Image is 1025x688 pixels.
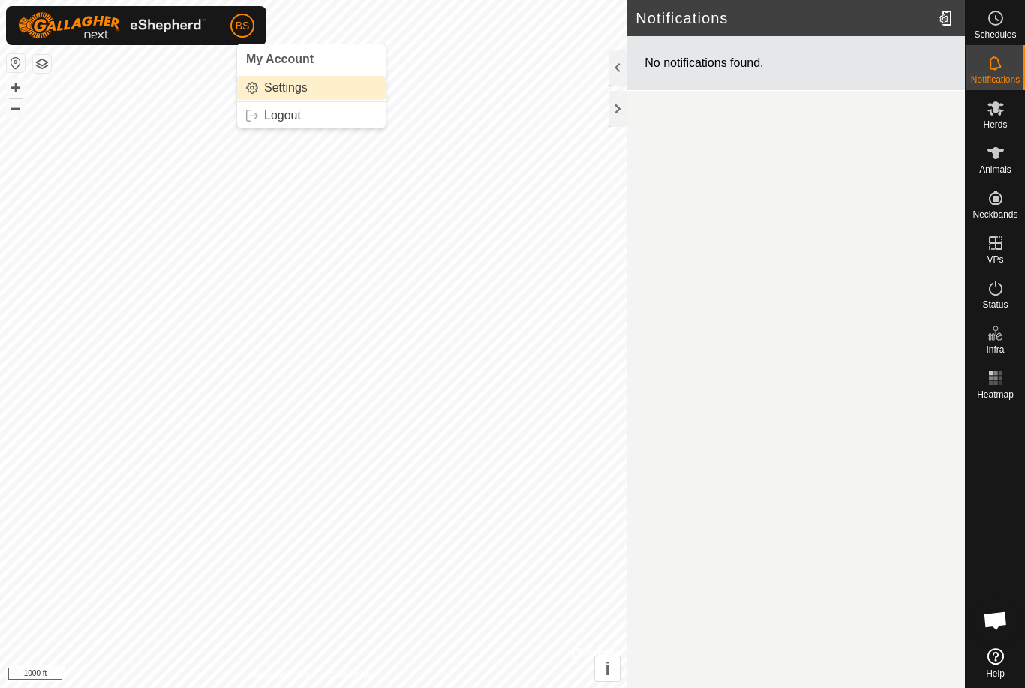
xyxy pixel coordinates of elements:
span: Heatmap [977,390,1014,399]
span: Logout [264,110,301,122]
a: Logout [237,104,386,128]
button: Map Layers [33,55,51,73]
span: Neckbands [972,210,1017,219]
a: Privacy Policy [254,668,311,682]
span: Herds [983,120,1007,129]
span: Schedules [974,30,1016,39]
button: – [7,98,25,116]
a: Contact Us [328,668,372,682]
span: Help [986,669,1005,678]
span: BS [236,18,250,34]
span: VPs [987,255,1003,264]
img: Gallagher Logo [18,12,206,39]
button: i [595,656,620,681]
span: Notifications [971,75,1020,84]
span: My Account [246,53,314,65]
button: + [7,79,25,97]
button: Reset Map [7,54,25,72]
div: No notifications found. [627,36,965,91]
span: i [605,659,610,679]
span: Settings [264,82,308,94]
a: Help [966,642,1025,684]
span: Status [982,300,1008,309]
div: Open chat [973,598,1018,643]
a: Settings [237,76,386,100]
span: Animals [979,165,1011,174]
h2: Notifications [636,9,933,27]
span: Infra [986,345,1004,354]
